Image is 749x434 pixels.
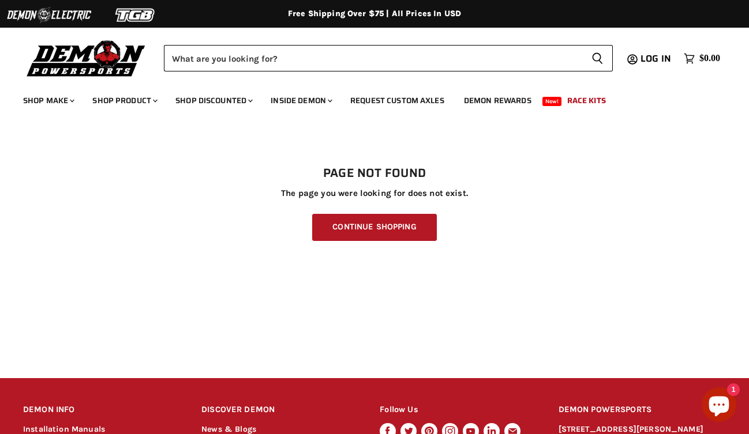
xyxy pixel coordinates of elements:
[23,424,105,434] a: Installation Manuals
[23,188,726,198] p: The page you were looking for does not exist.
[455,89,540,112] a: Demon Rewards
[635,54,678,64] a: Log in
[698,387,740,425] inbox-online-store-chat: Shopify online store chat
[23,167,726,180] h1: Page not found
[92,4,179,26] img: TGB Logo 2
[23,397,180,424] h2: DEMON INFO
[23,37,149,78] img: Demon Powersports
[559,397,726,424] h2: DEMON POWERSPORTS
[342,89,453,112] a: Request Custom Axles
[380,397,537,424] h2: Follow Us
[164,45,613,71] form: Product
[641,51,671,66] span: Log in
[699,53,720,64] span: $0.00
[262,89,339,112] a: Inside Demon
[312,214,436,241] a: Continue Shopping
[201,397,358,424] h2: DISCOVER DEMON
[164,45,582,71] input: Search
[6,4,92,26] img: Demon Electric Logo 2
[559,89,615,112] a: Race Kits
[14,84,717,112] ul: Main menu
[167,89,260,112] a: Shop Discounted
[678,50,726,67] a: $0.00
[582,45,613,71] button: Search
[84,89,164,112] a: Shop Product
[542,97,562,106] span: New!
[201,424,256,434] a: News & Blogs
[14,89,81,112] a: Shop Make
